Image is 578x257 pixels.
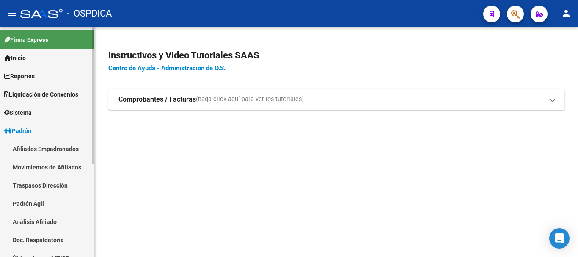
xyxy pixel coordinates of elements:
span: Liquidación de Convenios [4,90,78,99]
div: Open Intercom Messenger [549,228,570,249]
span: - OSPDICA [67,4,112,23]
h2: Instructivos y Video Tutoriales SAAS [108,47,564,64]
span: Inicio [4,53,26,63]
span: Padrón [4,126,31,135]
span: (haga click aquí para ver los tutoriales) [196,95,304,104]
a: Centro de Ayuda - Administración de O.S. [108,64,226,72]
strong: Comprobantes / Facturas [118,95,196,104]
mat-expansion-panel-header: Comprobantes / Facturas(haga click aquí para ver los tutoriales) [108,89,564,110]
mat-icon: menu [7,8,17,18]
mat-icon: person [561,8,571,18]
span: Firma Express [4,35,48,44]
span: Sistema [4,108,32,117]
span: Reportes [4,72,35,81]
